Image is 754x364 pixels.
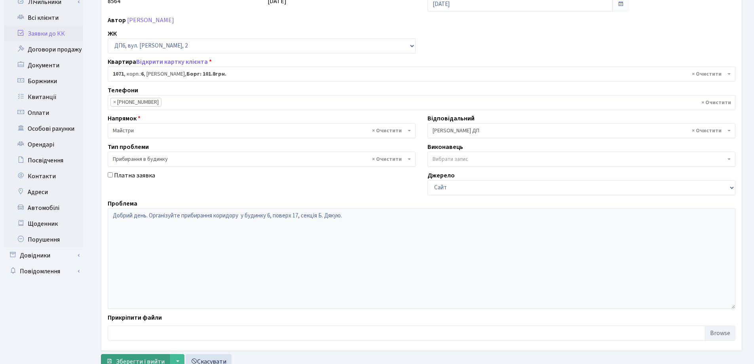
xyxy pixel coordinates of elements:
[4,105,83,121] a: Оплати
[427,123,735,138] span: Сомова О.П. ДП
[4,263,83,279] a: Повідомлення
[372,127,402,135] span: Видалити всі елементи
[108,67,735,82] span: <b>1071</b>, корп.: <b>6</b>, Ярмульська Юлія Леонідівна, <b>Борг: 101.8грн.</b>
[108,313,162,322] label: Прикріпити файли
[108,199,137,208] label: Проблема
[4,42,83,57] a: Договори продажу
[108,142,149,152] label: Тип проблеми
[113,127,406,135] span: Майстри
[108,152,416,167] span: Прибирання в будинку
[4,121,83,137] a: Особові рахунки
[113,70,124,78] b: 1071
[108,208,735,309] textarea: Добрий день. Організуйте прибирання коридору у будинку 6, поверх 17, секція Б. Дякую.
[108,86,138,95] label: Телефони
[186,70,226,78] b: Борг: 101.8грн.
[113,155,406,163] span: Прибирання в будинку
[427,142,463,152] label: Виконавець
[141,70,144,78] b: 6
[692,127,722,135] span: Видалити всі елементи
[4,57,83,73] a: Документи
[108,15,126,25] label: Автор
[114,171,155,180] label: Платна заявка
[108,123,416,138] span: Майстри
[701,99,731,107] span: Видалити всі елементи
[433,127,726,135] span: Сомова О.П. ДП
[372,155,402,163] span: Видалити всі елементи
[113,98,116,106] span: ×
[108,57,212,67] label: Квартира
[692,70,722,78] span: Видалити всі елементи
[4,248,83,263] a: Довідники
[108,29,117,38] label: ЖК
[113,70,726,78] span: <b>1071</b>, корп.: <b>6</b>, Ярмульська Юлія Леонідівна, <b>Борг: 101.8грн.</b>
[4,232,83,248] a: Порушення
[427,171,455,180] label: Джерело
[108,114,141,123] label: Напрямок
[4,89,83,105] a: Квитанції
[4,200,83,216] a: Автомобілі
[4,152,83,168] a: Посвідчення
[4,10,83,26] a: Всі клієнти
[110,98,161,107] li: 050-680-85-18
[4,168,83,184] a: Контакти
[433,155,468,163] span: Вибрати запис
[4,26,83,42] a: Заявки до КК
[136,57,208,66] a: Відкрити картку клієнта
[4,73,83,89] a: Боржники
[4,216,83,232] a: Щоденник
[427,114,475,123] label: Відповідальний
[4,184,83,200] a: Адреси
[127,16,174,25] a: [PERSON_NAME]
[4,137,83,152] a: Орендарі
